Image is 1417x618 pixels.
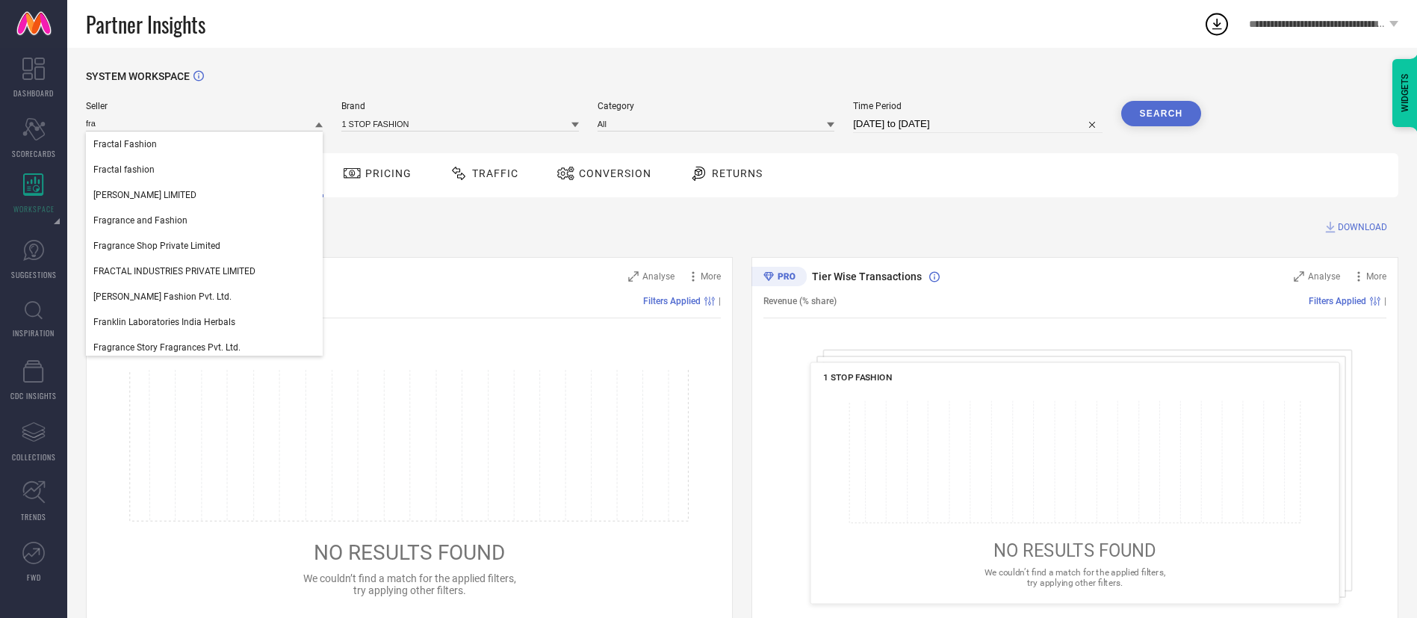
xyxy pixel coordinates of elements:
[86,233,323,259] div: Fragrance Shop Private Limited
[1366,271,1386,282] span: More
[472,167,518,179] span: Traffic
[86,70,190,82] span: SYSTEM WORKSPACE
[86,182,323,208] div: FRANCO LEONE LIMITED
[86,157,323,182] div: Fractal fashion
[86,335,323,360] div: Fragrance Story Fragrances Pvt. Ltd.
[1121,101,1202,126] button: Search
[86,9,205,40] span: Partner Insights
[853,101,1102,111] span: Time Period
[1309,296,1366,306] span: Filters Applied
[985,567,1165,587] span: We couldn’t find a match for the applied filters, try applying other filters.
[93,342,241,353] span: Fragrance Story Fragrances Pvt. Ltd.
[701,271,721,282] span: More
[86,132,323,157] div: Fractal Fashion
[812,271,922,282] span: Tier Wise Transactions
[314,540,505,565] span: NO RESULTS FOUND
[823,372,892,383] span: 1 STOP FASHION
[853,115,1102,133] input: Select time period
[341,101,578,111] span: Brand
[751,267,807,289] div: Premium
[12,148,56,159] span: SCORECARDS
[1294,271,1304,282] svg: Zoom
[628,271,639,282] svg: Zoom
[1308,271,1340,282] span: Analyse
[642,271,675,282] span: Analyse
[93,215,187,226] span: Fragrance and Fashion
[21,511,46,522] span: TRENDS
[93,190,196,200] span: [PERSON_NAME] LIMITED
[93,241,220,251] span: Fragrance Shop Private Limited
[11,269,57,280] span: SUGGESTIONS
[13,327,55,339] span: INSPIRATION
[993,540,1156,560] span: NO RESULTS FOUND
[712,167,763,179] span: Returns
[93,266,255,276] span: FRACTAL INDUSTRIES PRIVATE LIMITED
[1384,296,1386,306] span: |
[13,87,54,99] span: DASHBOARD
[10,390,57,401] span: CDC INSIGHTS
[86,284,323,309] div: Francis Wacziarg Fashion Pvt. Ltd.
[598,101,834,111] span: Category
[12,451,56,463] span: COLLECTIONS
[13,203,55,214] span: WORKSPACE
[93,291,232,302] span: [PERSON_NAME] Fashion Pvt. Ltd.
[365,167,412,179] span: Pricing
[719,296,721,306] span: |
[93,139,157,149] span: Fractal Fashion
[86,259,323,284] div: FRACTAL INDUSTRIES PRIVATE LIMITED
[86,309,323,335] div: Franklin Laboratories India Herbals
[763,296,837,306] span: Revenue (% share)
[303,572,516,596] span: We couldn’t find a match for the applied filters, try applying other filters.
[1203,10,1230,37] div: Open download list
[93,164,155,175] span: Fractal fashion
[579,167,651,179] span: Conversion
[1338,220,1387,235] span: DOWNLOAD
[86,101,323,111] span: Seller
[643,296,701,306] span: Filters Applied
[27,572,41,583] span: FWD
[93,317,235,327] span: Franklin Laboratories India Herbals
[86,208,323,233] div: Fragrance and Fashion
